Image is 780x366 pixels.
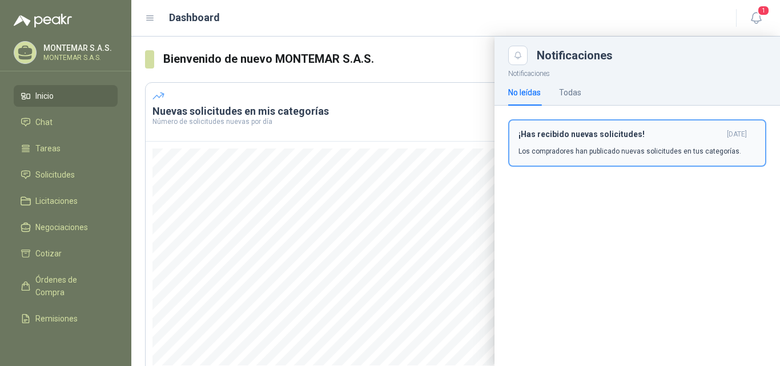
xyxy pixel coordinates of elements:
button: ¡Has recibido nuevas solicitudes![DATE] Los compradores han publicado nuevas solicitudes en tus c... [508,119,766,167]
a: Configuración [14,334,118,356]
a: Negociaciones [14,216,118,238]
a: Tareas [14,138,118,159]
button: 1 [746,8,766,29]
span: Tareas [35,142,61,155]
a: Inicio [14,85,118,107]
span: 1 [757,5,770,16]
p: Notificaciones [494,65,780,79]
div: Todas [559,86,581,99]
button: Close [508,46,528,65]
a: Órdenes de Compra [14,269,118,303]
span: Cotizar [35,247,62,260]
span: Órdenes de Compra [35,274,107,299]
a: Licitaciones [14,190,118,212]
span: Remisiones [35,312,78,325]
span: Licitaciones [35,195,78,207]
h1: Dashboard [169,10,220,26]
span: [DATE] [727,130,747,139]
span: Inicio [35,90,54,102]
p: MONTEMAR S.A.S. [43,44,115,52]
span: Negociaciones [35,221,88,234]
a: Chat [14,111,118,133]
a: Solicitudes [14,164,118,186]
a: Cotizar [14,243,118,264]
div: No leídas [508,86,541,99]
h3: ¡Has recibido nuevas solicitudes! [518,130,722,139]
img: Logo peakr [14,14,72,27]
p: Los compradores han publicado nuevas solicitudes en tus categorías. [518,146,741,156]
span: Solicitudes [35,168,75,181]
p: MONTEMAR S.A.S. [43,54,115,61]
a: Remisiones [14,308,118,329]
span: Chat [35,116,53,128]
div: Notificaciones [537,50,766,61]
